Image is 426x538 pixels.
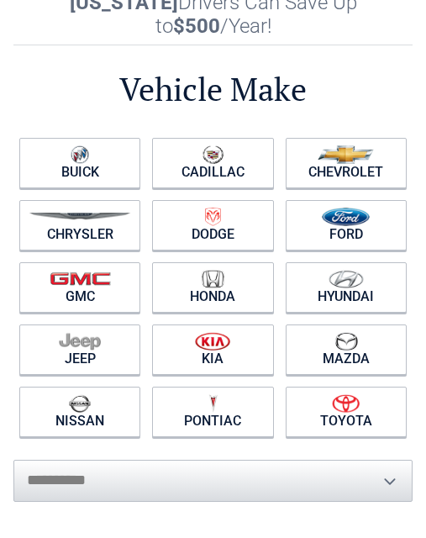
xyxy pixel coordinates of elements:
[69,394,91,413] img: nissan
[286,324,407,375] a: Mazda
[19,200,140,251] a: Chrysler
[195,332,230,351] img: kia
[152,200,273,251] a: Dodge
[152,138,273,188] a: Cadillac
[29,213,131,220] img: chrysler
[329,270,364,288] img: hyundai
[286,262,407,313] a: Hyundai
[318,145,374,164] img: chevrolet
[322,208,370,226] img: ford
[50,272,111,286] img: gmc
[332,394,360,413] img: toyota
[71,145,88,164] img: buick
[208,394,218,413] img: pontiac
[334,332,358,351] img: mazda
[59,332,101,351] img: jeep
[202,145,223,164] img: cadillac
[19,138,140,188] a: Buick
[286,138,407,188] a: Chevrolet
[286,387,407,437] a: Toyota
[205,208,222,226] img: dodge
[173,14,220,38] b: $500
[152,387,273,437] a: Pontiac
[19,324,140,375] a: Jeep
[152,262,273,313] a: Honda
[286,200,407,251] a: Ford
[13,68,413,111] h2: Vehicle Make
[19,387,140,437] a: Nissan
[202,270,224,288] img: honda
[19,262,140,313] a: GMC
[152,324,273,375] a: Kia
